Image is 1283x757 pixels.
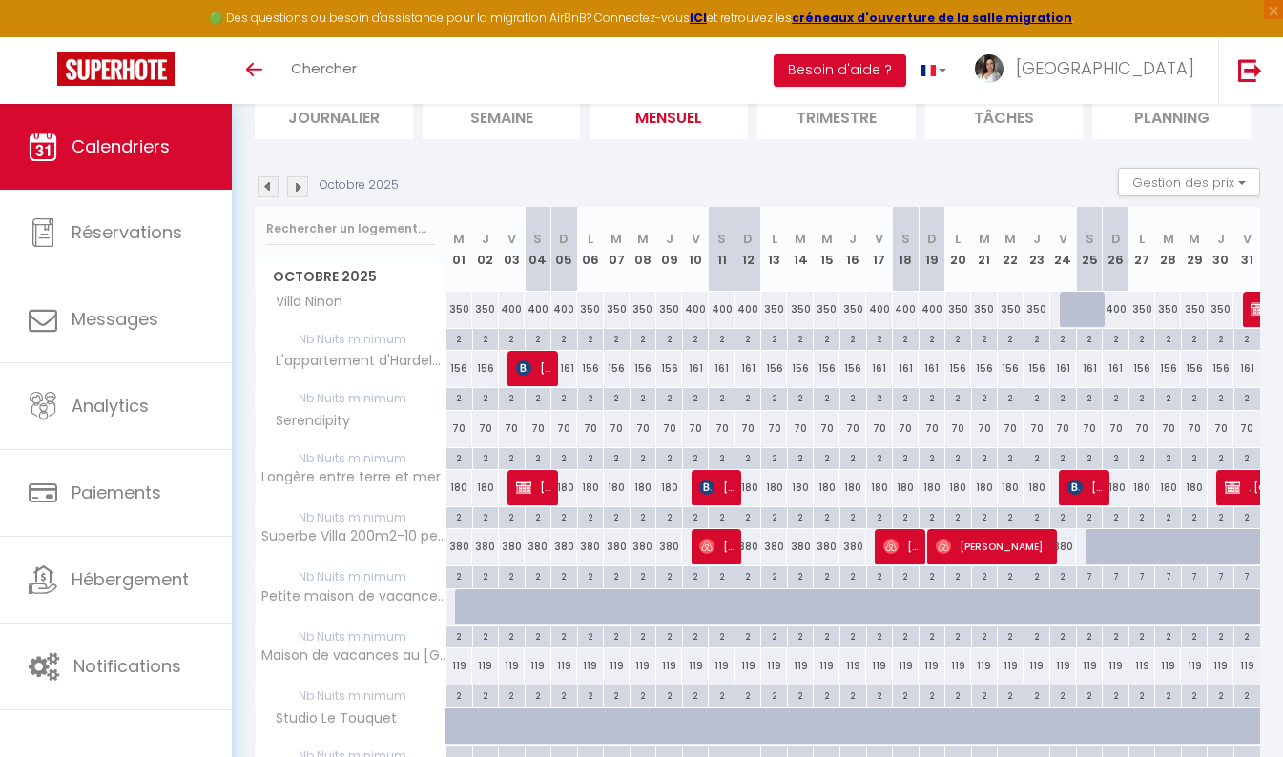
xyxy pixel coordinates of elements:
div: 2 [526,448,551,466]
div: 70 [998,411,1024,446]
div: 2 [1155,388,1181,406]
div: 2 [709,448,735,466]
div: 2 [473,448,499,466]
div: 350 [1208,292,1234,327]
abbr: J [849,230,857,248]
span: [PERSON_NAME] [516,469,551,505]
div: 180 [735,470,761,505]
div: 2 [526,388,551,406]
div: 70 [735,411,761,446]
div: 2 [1077,388,1103,406]
span: L'appartement d'Hardelot [259,351,449,372]
iframe: Chat [1202,671,1269,743]
div: 2 [1024,329,1050,347]
div: 2 [1050,388,1076,406]
div: 2 [998,388,1024,406]
abbr: V [1059,230,1067,248]
li: Planning [1092,92,1251,139]
th: 30 [1208,207,1234,292]
div: 350 [472,292,499,327]
div: 156 [998,351,1024,386]
div: 156 [814,351,840,386]
div: 2 [683,448,709,466]
abbr: L [1139,230,1145,248]
span: [PERSON_NAME] [883,528,919,564]
div: 350 [814,292,840,327]
abbr: M [1189,230,1200,248]
th: 03 [499,207,526,292]
div: 70 [630,411,656,446]
div: 2 [473,329,499,347]
abbr: D [1111,230,1121,248]
abbr: S [533,230,542,248]
div: 2 [631,448,656,466]
span: Longère entre terre et mer [259,470,441,484]
a: Chercher [277,37,371,104]
th: 01 [446,207,473,292]
div: 2 [945,448,971,466]
div: 2 [1103,388,1128,406]
div: 70 [1076,411,1103,446]
strong: créneaux d'ouverture de la salle migration [792,10,1072,26]
div: 2 [1234,388,1260,406]
a: ICI [690,10,707,26]
div: 2 [631,388,656,406]
div: 2 [578,329,604,347]
div: 2 [446,329,472,347]
div: 400 [499,292,526,327]
div: 2 [446,388,472,406]
div: 70 [866,411,893,446]
div: 400 [735,292,761,327]
a: ... [GEOGRAPHIC_DATA] [961,37,1218,104]
th: 23 [1024,207,1050,292]
div: 2 [604,388,630,406]
div: 161 [1076,351,1103,386]
th: 21 [971,207,998,292]
abbr: S [717,230,726,248]
div: 400 [919,292,945,327]
li: Tâches [925,92,1084,139]
th: 25 [1076,207,1103,292]
div: 2 [814,448,839,466]
abbr: S [1086,230,1094,248]
th: 16 [839,207,866,292]
div: 2 [893,329,919,347]
span: Notifications [73,654,181,678]
div: 350 [787,292,814,327]
div: 156 [971,351,998,386]
div: 2 [840,329,866,347]
th: 20 [945,207,972,292]
th: 18 [893,207,920,292]
div: 2 [1024,448,1050,466]
abbr: L [955,230,961,248]
div: 2 [998,329,1024,347]
th: 31 [1233,207,1260,292]
span: Réservations [72,220,182,244]
abbr: V [1243,230,1252,248]
th: 26 [1103,207,1129,292]
th: 19 [919,207,945,292]
div: 156 [1128,351,1155,386]
div: 2 [1050,448,1076,466]
div: 2 [604,329,630,347]
div: 161 [893,351,920,386]
div: 161 [1103,351,1129,386]
span: [PERSON_NAME] [516,350,551,386]
div: 156 [472,351,499,386]
div: 180 [630,470,656,505]
th: 14 [787,207,814,292]
div: 156 [630,351,656,386]
div: 2 [920,329,945,347]
div: 350 [604,292,631,327]
div: 2 [631,329,656,347]
div: 70 [787,411,814,446]
abbr: D [559,230,569,248]
li: Semaine [423,92,581,139]
div: 400 [893,292,920,327]
abbr: V [692,230,700,248]
div: 180 [814,470,840,505]
div: 350 [839,292,866,327]
div: 70 [1050,411,1077,446]
div: 2 [526,329,551,347]
span: [PERSON_NAME] [1067,469,1103,505]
